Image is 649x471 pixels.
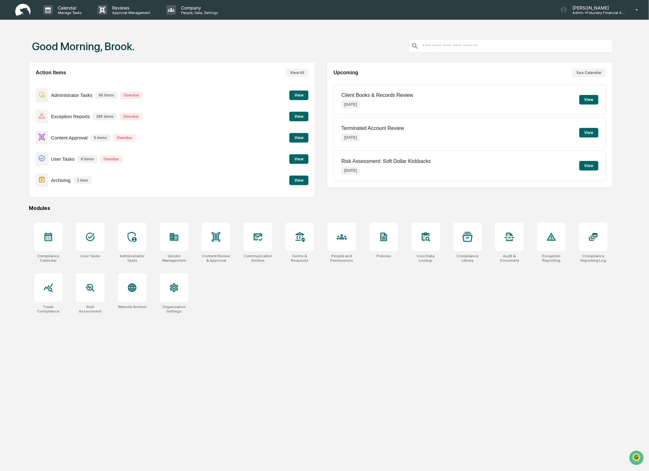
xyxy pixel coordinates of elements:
p: 1 item [74,177,91,184]
div: 🔎 [6,93,11,98]
p: Risk Assessment: Soft Dollar Kickbacks [341,158,431,164]
span: Preclearance [13,80,41,86]
div: Organization Settings [160,305,188,313]
div: Exception Reporting [537,254,566,263]
p: [DATE] [341,101,360,108]
button: View [579,128,598,138]
div: Compliance Library [453,254,482,263]
button: View [289,91,308,100]
div: Communications Archive [244,254,272,263]
div: Forms & Requests [286,254,314,263]
a: 🔎Data Lookup [4,90,43,101]
button: View [579,161,598,171]
p: Exception Reports [51,114,90,119]
p: Overdue [100,156,122,163]
p: Reviews [107,5,154,10]
div: Modules [29,205,613,211]
a: 🗄️Attestations [44,77,81,89]
a: View [289,113,308,119]
div: Administrator Tasks [118,254,146,263]
p: Content Approval [51,135,88,140]
p: Archiving [51,178,71,183]
p: 268 items [93,113,117,120]
div: Audit & Document Logs [495,254,524,263]
div: Content Review & Approval [202,254,230,263]
div: Vendor Management [160,254,188,263]
iframe: Open customer support [629,450,646,467]
div: Policies [376,254,391,258]
span: Attestations [52,80,79,86]
a: 🖐️Preclearance [4,77,44,89]
div: Start new chat [22,49,104,55]
p: [DATE] [341,167,360,174]
p: 8 items [78,156,97,163]
h2: Action Items [36,70,66,76]
div: People and Permissions [328,254,356,263]
a: View [289,92,308,98]
button: View [289,133,308,143]
div: 🖐️ [6,81,11,86]
img: logo [15,4,30,16]
div: Trade Compliance [34,305,63,313]
div: 🗄️ [46,81,51,86]
p: Overdue [113,134,135,141]
div: Website Archive [118,305,146,309]
a: View [289,134,308,140]
div: Risk Assessment [76,305,105,313]
div: Compliance Calendar [34,254,63,263]
p: 60 items [96,92,117,99]
p: How can we help? [6,13,116,24]
span: Pylon [63,108,77,112]
div: We're available if you need us! [22,55,80,60]
p: Administrator Tasks [51,92,93,98]
p: [PERSON_NAME] [567,5,626,10]
p: [DATE] [341,134,360,141]
span: Data Lookup [13,92,40,98]
a: Powered byPylon [45,107,77,112]
p: Overdue [120,113,142,120]
p: Calendar [53,5,85,10]
p: Terminated Account Review [341,125,404,131]
button: View All [286,69,308,77]
p: Company [176,5,221,10]
button: View [289,154,308,164]
button: View [289,112,308,121]
div: User Tasks [80,254,100,258]
p: Client Books & Records Review [341,92,413,98]
div: User Data Lookup [411,254,440,263]
p: Manage Tasks [53,10,85,15]
a: View [289,156,308,162]
button: See Calendar [572,69,606,77]
p: Admin • Fiduciary Financial Advisors [567,10,626,15]
h2: Upcoming [334,70,358,76]
p: User Tasks [51,156,75,162]
button: View [289,176,308,185]
p: Approval Management [107,10,154,15]
button: Start new chat [108,50,116,58]
div: Compliance Reporting Log [579,254,608,263]
p: 5 items [91,134,110,141]
a: View [289,177,308,183]
h1: Good Morning, Brook. [32,40,135,53]
p: People, Data, Settings [176,10,221,15]
img: 1746055101610-c473b297-6a78-478c-a979-82029cc54cd1 [6,49,18,60]
button: View [579,95,598,104]
p: Overdue [120,92,142,99]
